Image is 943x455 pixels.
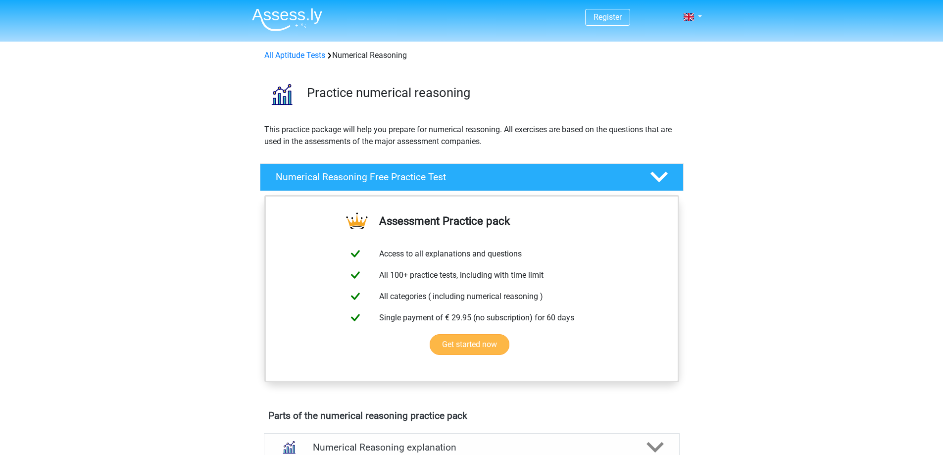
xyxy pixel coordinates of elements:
[260,50,683,61] div: Numerical Reasoning
[252,8,322,31] img: Assessly
[268,410,675,421] h4: Parts of the numerical reasoning practice pack
[307,85,676,101] h3: Practice numerical reasoning
[430,334,509,355] a: Get started now
[313,442,631,453] h4: Numerical Reasoning explanation
[256,163,688,191] a: Numerical Reasoning Free Practice Test
[276,171,634,183] h4: Numerical Reasoning Free Practice Test
[264,124,679,148] p: This practice package will help you prepare for numerical reasoning. All exercises are based on t...
[260,73,302,115] img: numerical reasoning
[594,12,622,22] a: Register
[264,51,325,60] a: All Aptitude Tests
